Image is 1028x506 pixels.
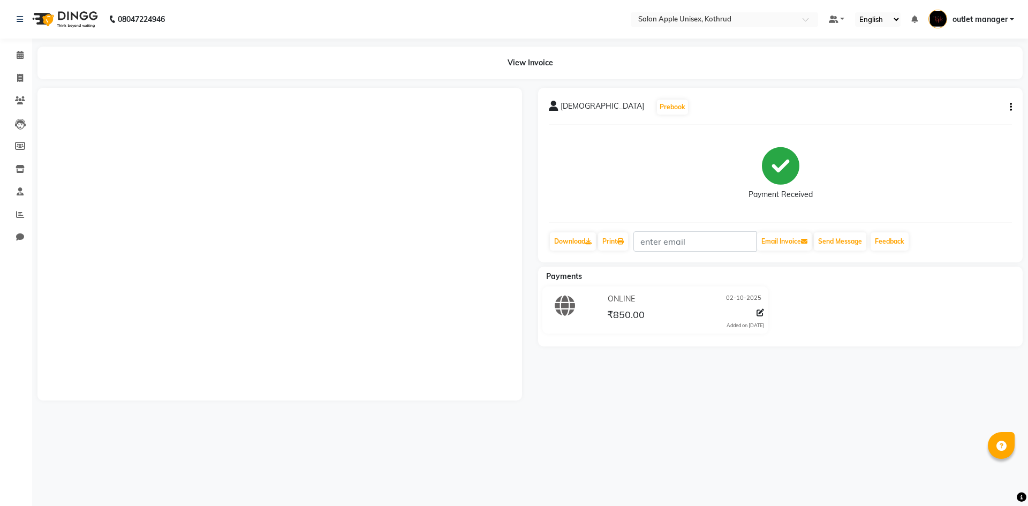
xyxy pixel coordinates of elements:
div: Payment Received [749,189,813,200]
img: logo [27,4,101,34]
button: Email Invoice [757,232,812,251]
div: Added on [DATE] [727,322,764,329]
input: enter email [633,231,757,252]
a: Feedback [871,232,909,251]
span: outlet manager [953,14,1008,25]
button: Send Message [814,232,866,251]
span: 02-10-2025 [726,293,761,305]
button: Prebook [657,100,688,115]
span: Payments [546,271,582,281]
iframe: chat widget [983,463,1017,495]
div: View Invoice [37,47,1023,79]
span: ₹850.00 [607,308,645,323]
a: Download [550,232,596,251]
img: outlet manager [928,10,947,28]
span: ONLINE [608,293,635,305]
span: [DEMOGRAPHIC_DATA] [561,101,644,116]
a: Print [598,232,628,251]
b: 08047224946 [118,4,165,34]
